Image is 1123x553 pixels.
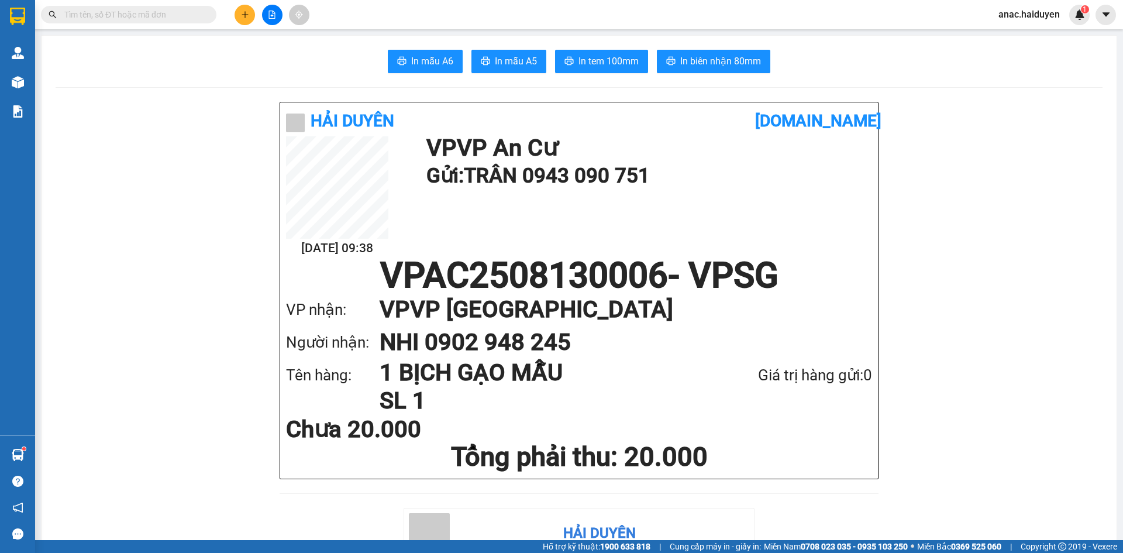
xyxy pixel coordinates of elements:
div: 0902948245 [100,52,219,68]
span: caret-down [1101,9,1111,20]
span: printer [564,56,574,67]
span: Chưa : [98,78,126,91]
span: Nhận: [100,11,128,23]
img: logo-vxr [10,8,25,25]
span: | [1010,540,1012,553]
button: caret-down [1096,5,1116,25]
h1: Gửi: TRÂN 0943 090 751 [426,160,866,192]
span: aim [295,11,303,19]
div: 0943090751 [10,38,92,54]
button: aim [289,5,309,25]
img: warehouse-icon [12,449,24,461]
div: 20.000 [98,75,220,92]
h1: NHI 0902 948 245 [380,326,849,359]
span: Gửi: [10,11,28,23]
sup: 1 [22,447,26,451]
strong: 0708 023 035 - 0935 103 250 [801,542,908,551]
span: printer [666,56,676,67]
span: ⚪️ [911,544,914,549]
h1: VP VP An Cư [426,136,866,160]
span: Hỗ trợ kỹ thuật: [543,540,650,553]
strong: 1900 633 818 [600,542,650,551]
div: TRÂN [10,24,92,38]
span: In mẫu A6 [411,54,453,68]
span: file-add [268,11,276,19]
img: icon-new-feature [1074,9,1085,20]
sup: 1 [1081,5,1089,13]
span: Cung cấp máy in - giấy in: [670,540,761,553]
span: notification [12,502,23,513]
button: printerIn mẫu A5 [471,50,546,73]
h1: VP VP [GEOGRAPHIC_DATA] [380,293,849,326]
div: NHI [100,38,219,52]
span: question-circle [12,476,23,487]
span: In mẫu A5 [495,54,537,68]
span: search [49,11,57,19]
span: anac.haiduyen [989,7,1069,22]
button: printerIn tem 100mm [555,50,648,73]
b: [DOMAIN_NAME] [755,111,881,130]
h1: SL 1 [380,387,696,415]
b: Hải Duyên [311,111,394,130]
img: warehouse-icon [12,76,24,88]
strong: 0369 525 060 [951,542,1001,551]
button: plus [235,5,255,25]
span: message [12,528,23,540]
input: Tìm tên, số ĐT hoặc mã đơn [64,8,202,21]
div: Giá trị hàng gửi: 0 [696,363,872,387]
span: Miền Bắc [917,540,1001,553]
div: VP An Cư [10,10,92,24]
h2: [DATE] 09:38 [286,239,388,258]
h1: Tổng phải thu: 20.000 [286,441,872,473]
div: Chưa 20.000 [286,418,480,441]
h1: VPAC2508130006 - VPSG [286,258,872,293]
span: | [659,540,661,553]
span: printer [397,56,407,67]
img: warehouse-icon [12,47,24,59]
div: Tên hàng: [286,363,380,387]
button: file-add [262,5,283,25]
span: plus [241,11,249,19]
span: printer [481,56,490,67]
div: Hải Duyên [563,523,636,545]
div: Người nhận: [286,331,380,355]
span: 1 [1083,5,1087,13]
span: copyright [1058,542,1066,551]
img: solution-icon [12,105,24,118]
button: printerIn biên nhận 80mm [657,50,770,73]
div: VP nhận: [286,298,380,322]
span: In tem 100mm [578,54,639,68]
span: Miền Nam [764,540,908,553]
h1: 1 BỊCH GẠO MẪU [380,359,696,387]
span: In biên nhận 80mm [680,54,761,68]
button: printerIn mẫu A6 [388,50,463,73]
div: VP [GEOGRAPHIC_DATA] [100,10,219,38]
